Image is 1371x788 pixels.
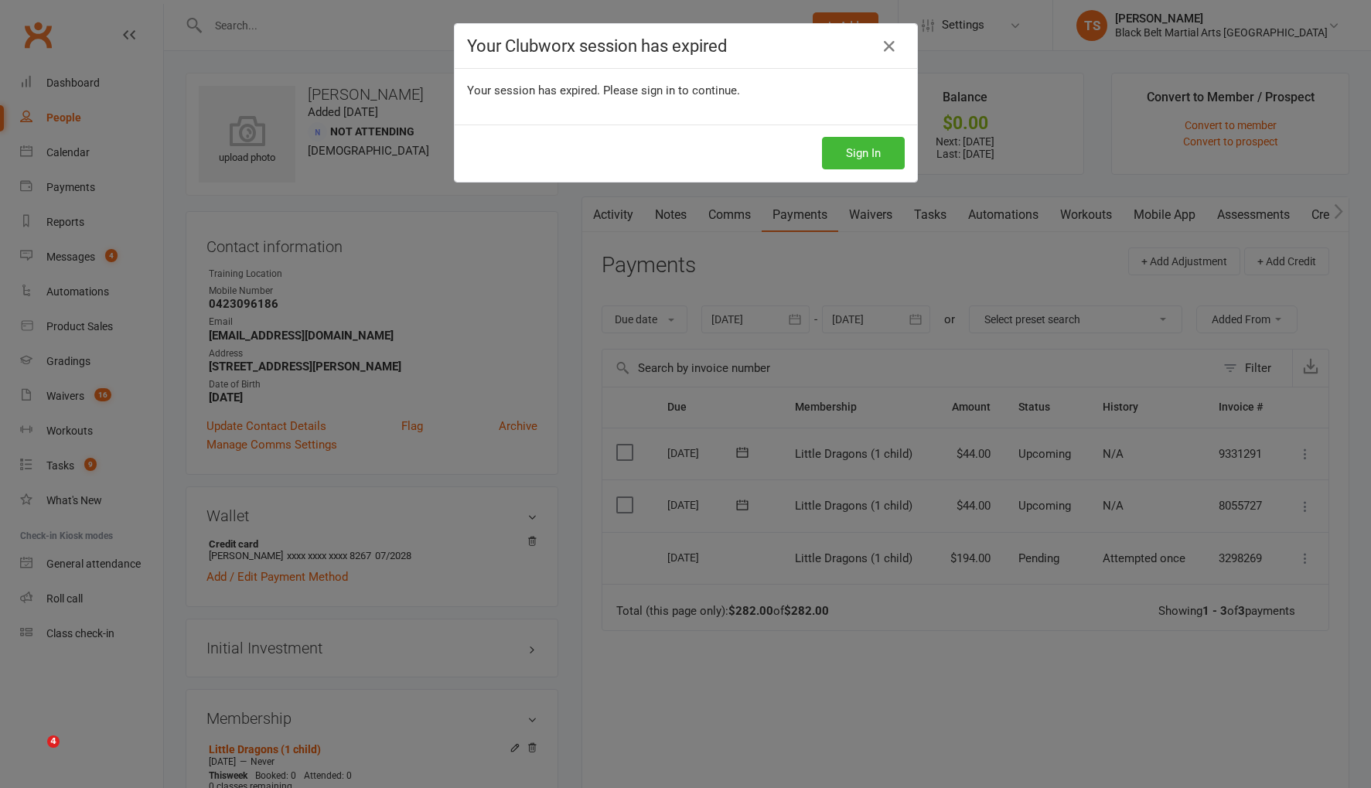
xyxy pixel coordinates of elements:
[47,735,60,748] span: 4
[15,735,53,773] iframe: Intercom live chat
[877,34,902,59] a: Close
[467,84,740,97] span: Your session has expired. Please sign in to continue.
[467,36,905,56] h4: Your Clubworx session has expired
[822,137,905,169] button: Sign In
